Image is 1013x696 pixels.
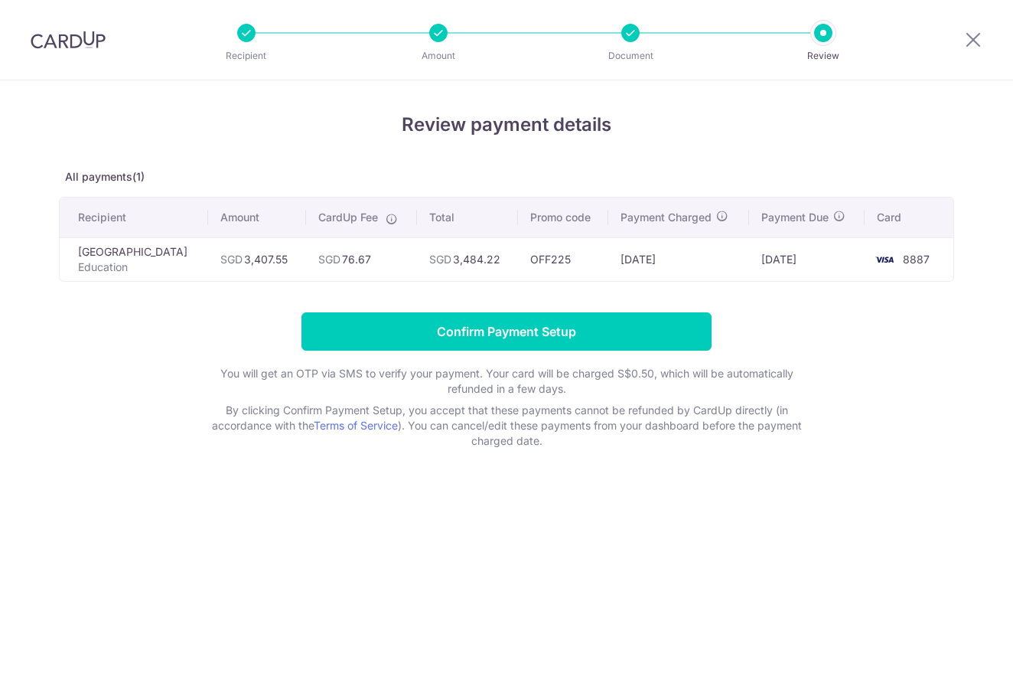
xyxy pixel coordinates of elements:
input: Confirm Payment Setup [301,312,712,351]
iframe: Opens a widget where you can find more information [914,650,998,688]
th: Total [417,198,519,237]
th: Card [865,198,953,237]
td: 3,484.22 [417,237,519,281]
span: Payment Charged [621,210,712,225]
span: 8887 [903,253,930,266]
td: [DATE] [749,237,865,281]
span: SGD [220,253,243,266]
span: SGD [429,253,451,266]
td: [GEOGRAPHIC_DATA] [60,237,208,281]
img: CardUp [31,31,106,49]
th: Amount [208,198,306,237]
img: <span class="translation_missing" title="translation missing: en.account_steps.new_confirm_form.b... [869,250,900,269]
p: Amount [382,48,495,64]
p: All payments(1) [59,169,954,185]
td: [DATE] [608,237,749,281]
p: Review [767,48,880,64]
td: OFF225 [518,237,608,281]
span: SGD [318,253,340,266]
h4: Review payment details [59,111,954,139]
span: CardUp Fee [318,210,378,225]
td: 76.67 [306,237,417,281]
p: Education [78,260,196,275]
p: Recipient [190,48,303,64]
p: You will get an OTP via SMS to verify your payment. Your card will be charged S$0.50, which will ... [200,366,813,397]
th: Promo code [518,198,608,237]
p: By clicking Confirm Payment Setup, you accept that these payments cannot be refunded by CardUp di... [200,403,813,449]
a: Terms of Service [314,419,398,432]
th: Recipient [60,198,208,237]
span: Payment Due [761,210,829,225]
td: 3,407.55 [208,237,306,281]
p: Document [574,48,687,64]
